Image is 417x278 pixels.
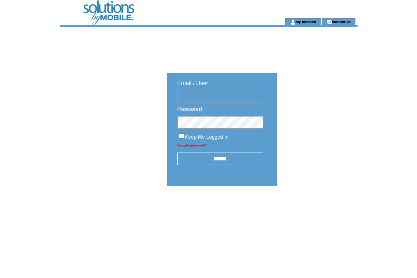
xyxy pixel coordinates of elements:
img: transparent.png;jsessionid=C42386B936CCF7E330C8D472886ED908 [298,204,333,213]
img: account_icon.gif;jsessionid=C42386B936CCF7E330C8D472886ED908 [290,19,296,25]
span: Email / User: [177,80,210,86]
span: Password: [177,106,204,112]
img: contact_us_icon.gif;jsessionid=C42386B936CCF7E330C8D472886ED908 [327,19,332,25]
a: Forgot password? [177,143,206,147]
a: contact us [332,19,351,24]
span: Keep Me Logged In [185,134,229,140]
a: my account [296,19,316,24]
